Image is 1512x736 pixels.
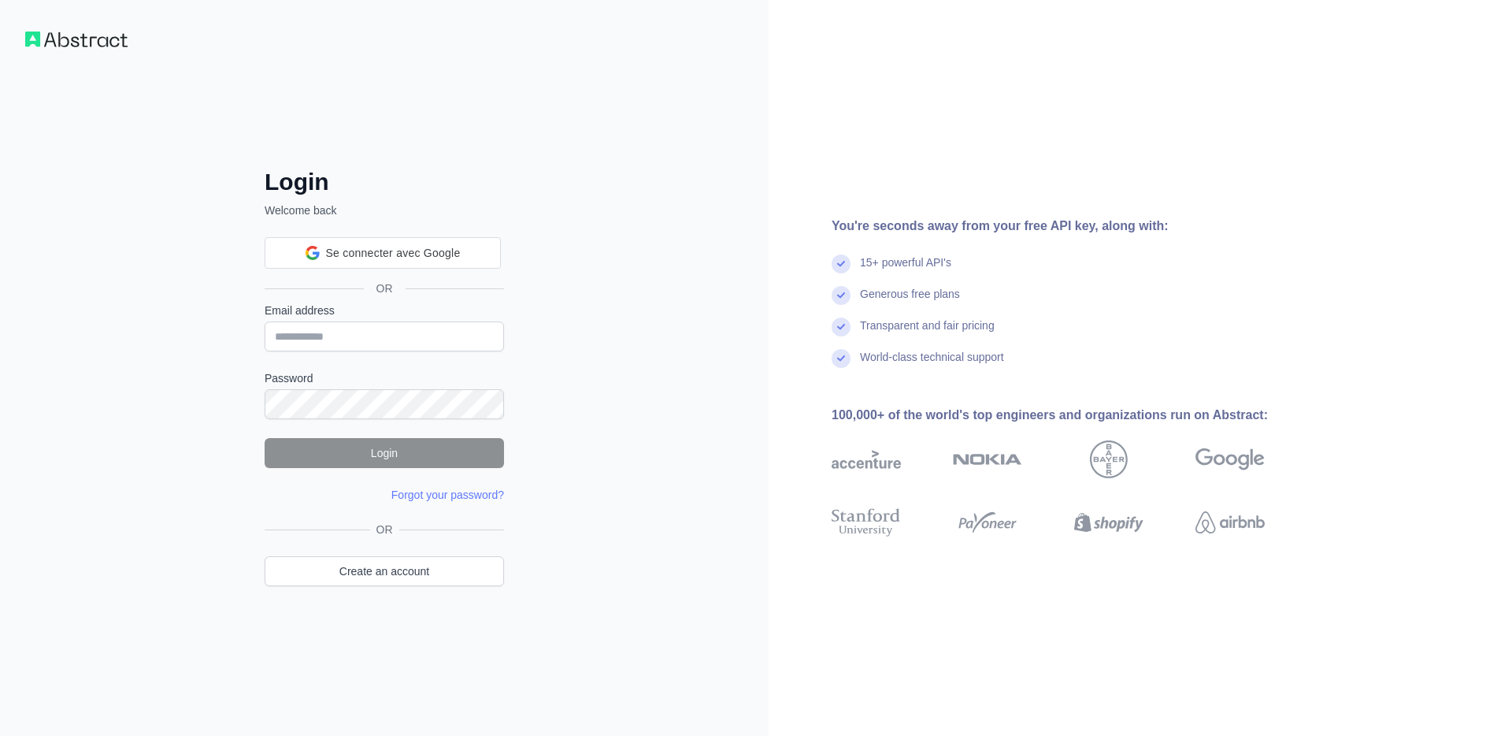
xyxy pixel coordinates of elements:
[860,286,960,318] div: Generous free plans
[265,438,504,468] button: Login
[370,522,399,537] span: OR
[364,281,406,296] span: OR
[832,255,850,273] img: check mark
[265,556,504,586] a: Create an account
[1074,505,1143,540] img: shopify
[25,32,128,47] img: Workflow
[832,318,850,336] img: check mark
[326,245,461,262] span: Se connecter avec Google
[953,505,1022,540] img: payoneer
[953,440,1022,478] img: nokia
[391,489,504,501] a: Forgot your password?
[832,349,850,368] img: check mark
[832,286,850,305] img: check mark
[860,255,951,286] div: 15+ powerful API's
[860,318,995,349] div: Transparent and fair pricing
[265,303,504,318] label: Email address
[832,406,1315,425] div: 100,000+ of the world's top engineers and organizations run on Abstract:
[832,505,901,540] img: stanford university
[265,168,504,196] h2: Login
[832,217,1315,236] div: You're seconds away from your free API key, along with:
[1195,440,1265,478] img: google
[860,349,1004,381] div: World-class technical support
[265,203,504,218] p: Welcome back
[832,440,901,478] img: accenture
[1090,440,1128,478] img: bayer
[265,370,504,386] label: Password
[265,237,501,269] div: Se connecter avec Google
[1195,505,1265,540] img: airbnb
